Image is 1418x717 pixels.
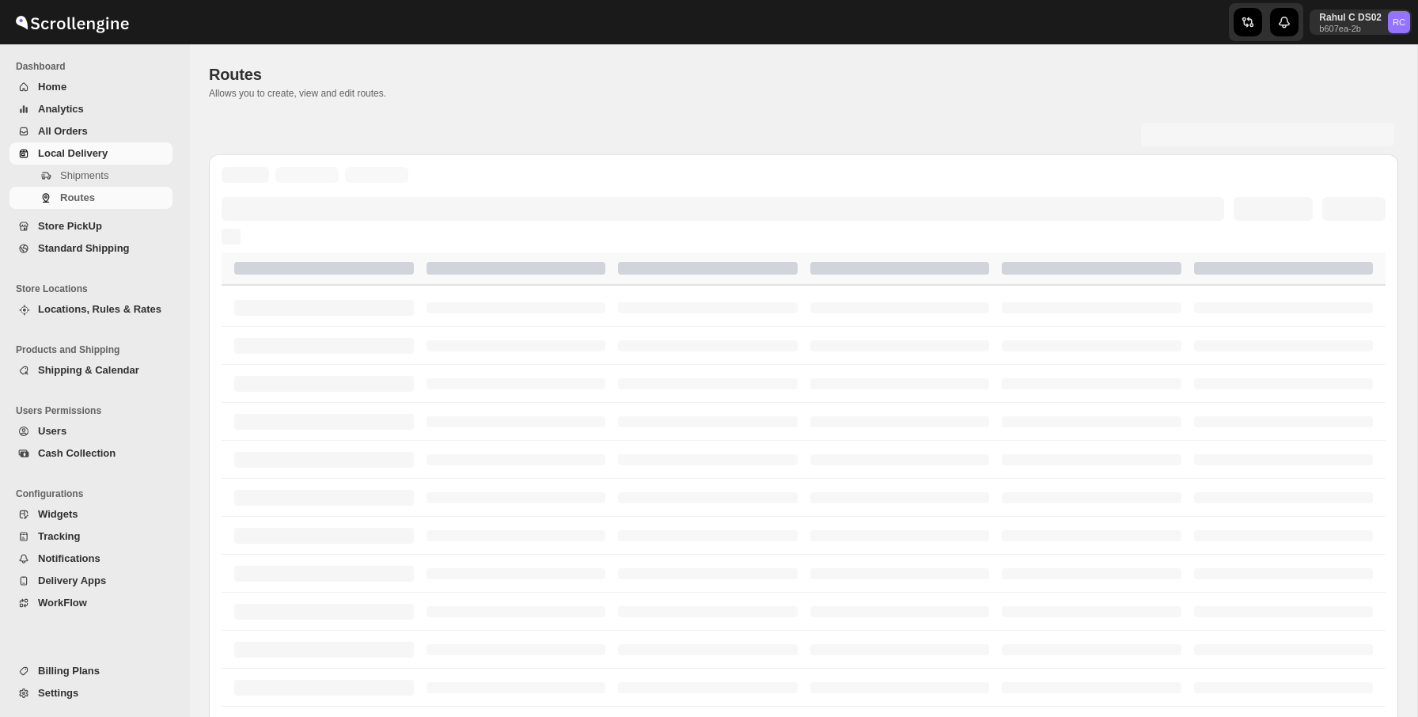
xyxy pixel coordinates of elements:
[16,343,179,356] span: Products and Shipping
[9,660,173,682] button: Billing Plans
[9,187,173,209] button: Routes
[38,508,78,520] span: Widgets
[16,487,179,500] span: Configurations
[9,682,173,704] button: Settings
[38,575,106,586] span: Delivery Apps
[38,303,161,315] span: Locations, Rules & Rates
[38,425,66,437] span: Users
[38,220,102,232] span: Store PickUp
[1319,24,1382,33] p: b607ea-2b
[9,592,173,614] button: WorkFlow
[38,147,108,159] span: Local Delivery
[38,103,84,115] span: Analytics
[38,552,100,564] span: Notifications
[9,359,173,381] button: Shipping & Calendar
[13,2,131,42] img: ScrollEngine
[9,165,173,187] button: Shipments
[9,420,173,442] button: Users
[9,503,173,525] button: Widgets
[9,120,173,142] button: All Orders
[209,66,262,83] span: Routes
[9,570,173,592] button: Delivery Apps
[9,442,173,465] button: Cash Collection
[1388,11,1410,33] span: Rahul C DS02
[38,447,116,459] span: Cash Collection
[38,665,100,677] span: Billing Plans
[60,192,95,203] span: Routes
[38,242,130,254] span: Standard Shipping
[16,60,179,73] span: Dashboard
[9,525,173,548] button: Tracking
[16,404,179,417] span: Users Permissions
[9,298,173,321] button: Locations, Rules & Rates
[38,530,80,542] span: Tracking
[38,125,88,137] span: All Orders
[9,98,173,120] button: Analytics
[9,76,173,98] button: Home
[38,81,66,93] span: Home
[60,169,108,181] span: Shipments
[1310,9,1412,35] button: User menu
[1393,17,1405,27] text: RC
[38,364,139,376] span: Shipping & Calendar
[16,283,179,295] span: Store Locations
[1319,11,1382,24] p: Rahul C DS02
[9,548,173,570] button: Notifications
[38,687,78,699] span: Settings
[209,87,1398,100] p: Allows you to create, view and edit routes.
[38,597,87,609] span: WorkFlow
